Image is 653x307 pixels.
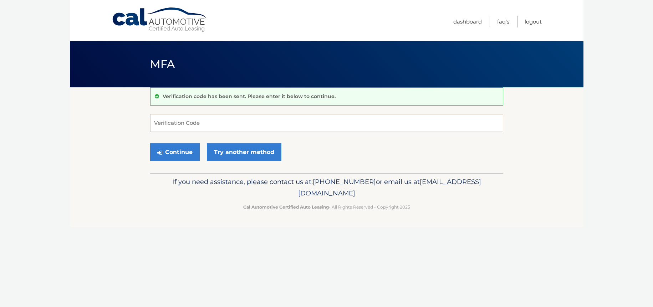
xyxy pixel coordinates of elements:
[207,143,281,161] a: Try another method
[150,143,200,161] button: Continue
[298,178,481,197] span: [EMAIL_ADDRESS][DOMAIN_NAME]
[150,114,503,132] input: Verification Code
[313,178,376,186] span: [PHONE_NUMBER]
[155,176,499,199] p: If you need assistance, please contact us at: or email us at
[453,16,482,27] a: Dashboard
[155,203,499,211] p: - All Rights Reserved - Copyright 2025
[163,93,336,99] p: Verification code has been sent. Please enter it below to continue.
[497,16,509,27] a: FAQ's
[243,204,329,210] strong: Cal Automotive Certified Auto Leasing
[112,7,208,32] a: Cal Automotive
[150,57,175,71] span: MFA
[525,16,542,27] a: Logout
